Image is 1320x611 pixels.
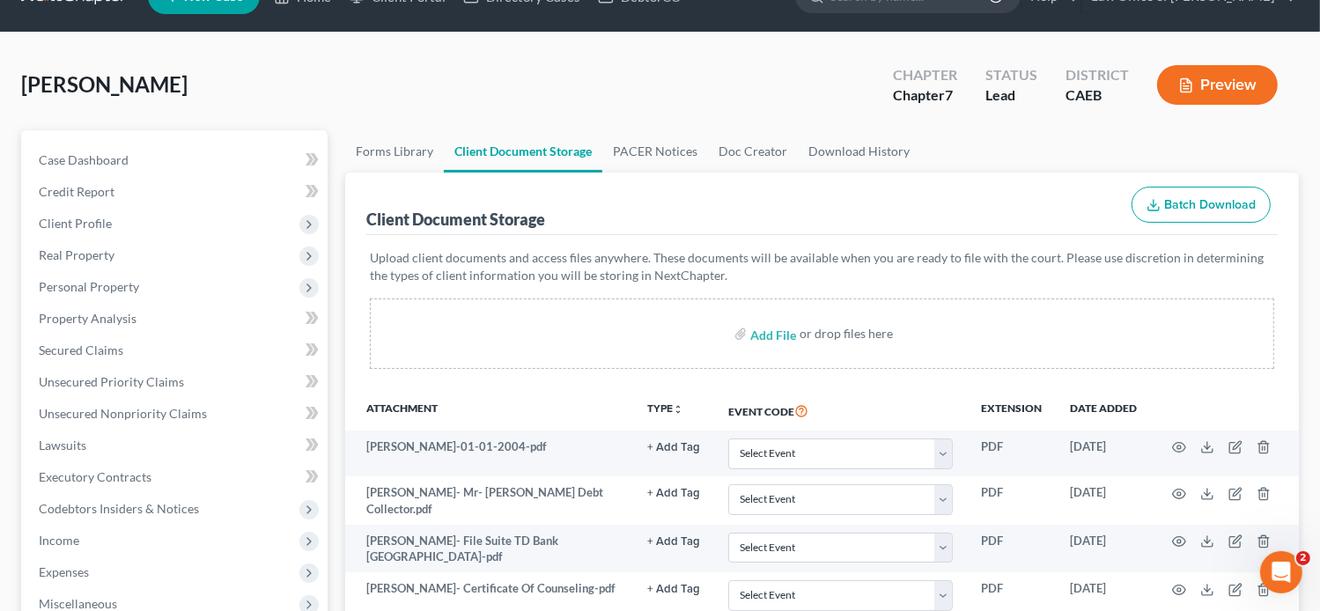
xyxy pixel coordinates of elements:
a: PACER Notices [602,130,708,173]
span: Real Property [39,247,114,262]
button: Batch Download [1132,187,1271,224]
span: 2 [1296,551,1310,565]
iframe: Intercom live chat [1260,551,1302,593]
span: Income [39,533,79,548]
button: + Add Tag [647,442,700,453]
span: Unsecured Nonpriority Claims [39,406,207,421]
a: Unsecured Priority Claims [25,366,328,398]
div: Chapter [893,65,957,85]
span: Executory Contracts [39,469,151,484]
a: Executory Contracts [25,461,328,493]
td: [PERSON_NAME]-01-01-2004-pdf [345,431,633,476]
span: Batch Download [1164,197,1256,212]
a: Property Analysis [25,303,328,335]
a: + Add Tag [647,484,700,501]
span: Codebtors Insiders & Notices [39,501,199,516]
span: Property Analysis [39,311,136,326]
div: Lead [985,85,1037,106]
a: Client Document Storage [444,130,602,173]
button: + Add Tag [647,488,700,499]
div: Chapter [893,85,957,106]
button: Preview [1157,65,1278,105]
a: Credit Report [25,176,328,208]
td: [PERSON_NAME]- Mr- [PERSON_NAME] Debt Collector.pdf [345,476,633,525]
span: Case Dashboard [39,152,129,167]
div: CAEB [1066,85,1129,106]
div: Client Document Storage [366,209,545,230]
button: + Add Tag [647,584,700,595]
p: Upload client documents and access files anywhere. These documents will be available when you are... [370,249,1274,284]
a: Case Dashboard [25,144,328,176]
div: Status [985,65,1037,85]
td: [DATE] [1056,431,1151,476]
span: Personal Property [39,279,139,294]
span: 7 [945,86,953,103]
a: Secured Claims [25,335,328,366]
span: Lawsuits [39,438,86,453]
span: Credit Report [39,184,114,199]
th: Event Code [714,390,967,431]
td: [DATE] [1056,525,1151,573]
span: Secured Claims [39,342,123,357]
span: Client Profile [39,216,112,231]
span: Unsecured Priority Claims [39,374,184,389]
span: Miscellaneous [39,596,117,611]
th: Attachment [345,390,633,431]
a: + Add Tag [647,580,700,597]
td: [PERSON_NAME]- File Suite TD Bank [GEOGRAPHIC_DATA]-pdf [345,525,633,573]
td: PDF [967,525,1056,573]
span: [PERSON_NAME] [21,71,188,97]
td: PDF [967,431,1056,476]
span: Expenses [39,564,89,579]
a: Download History [798,130,920,173]
a: Forms Library [345,130,444,173]
a: Lawsuits [25,430,328,461]
a: Unsecured Nonpriority Claims [25,398,328,430]
a: Doc Creator [708,130,798,173]
th: Extension [967,390,1056,431]
div: or drop files here [800,325,893,342]
button: + Add Tag [647,536,700,548]
td: PDF [967,476,1056,525]
button: TYPEunfold_more [647,403,683,415]
div: District [1066,65,1129,85]
a: + Add Tag [647,438,700,455]
i: unfold_more [673,404,683,415]
a: + Add Tag [647,533,700,549]
td: [DATE] [1056,476,1151,525]
th: Date added [1056,390,1151,431]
